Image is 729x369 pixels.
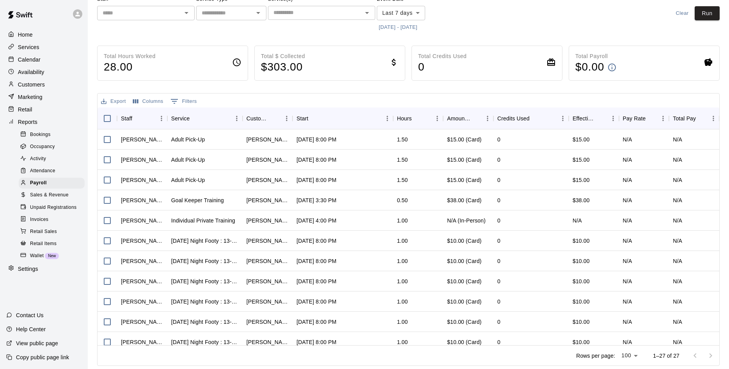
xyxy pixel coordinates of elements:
div: Credits Used [497,108,530,129]
div: 0 [497,156,500,164]
button: Sort [646,113,656,124]
div: Britney Ammermann [247,318,289,326]
div: N/A [623,136,632,143]
div: $10.00 (Card) [447,298,481,305]
div: 0 [497,136,500,143]
button: Sort [309,113,319,124]
button: Menu [431,113,443,124]
div: Emily Ober [121,338,163,346]
div: N/A [623,277,632,285]
div: 1.50 [397,176,408,184]
div: Friday Night Footy : 13-16 Year Olds [171,277,239,285]
div: Adult Pick-Up [171,176,205,184]
div: Total Pay [669,108,719,129]
div: jennifer Bianchi [247,196,289,204]
div: Retail Sales [19,226,85,237]
div: $38.00 [569,190,619,210]
div: Megan Lowry [247,298,289,305]
div: 0 [497,298,500,305]
div: Friday Night Footy : 13-16 Year Olds [171,237,239,245]
span: Sales & Revenue [30,191,69,199]
span: Retail Items [30,240,57,248]
p: Contact Us [16,311,44,319]
a: Bookings [19,129,88,141]
div: Calendar [6,54,82,65]
div: 1.00 [397,338,408,346]
a: Customers [6,79,82,90]
div: Aug 12, 2025, 4:00 PM [296,217,336,224]
p: Copy public page link [16,353,69,361]
div: Pay Rate [623,108,646,129]
div: Marketing [6,91,82,103]
span: Retail Sales [30,228,57,236]
p: Reports [18,118,37,126]
a: Payroll [19,177,88,189]
div: Aug 8, 2025, 8:00 PM [296,257,336,265]
div: Customer [247,108,270,129]
div: Credits Used [493,108,569,129]
div: Customer [243,108,293,129]
div: 0 [497,338,500,346]
p: Availability [18,68,44,76]
button: Menu [231,113,243,124]
button: Open [253,7,264,18]
button: Sort [132,113,143,124]
span: Occupancy [30,143,55,151]
div: $15.00 [569,129,619,150]
div: Attendance [19,166,85,177]
div: Amount Paid [447,108,471,129]
div: $10.00 [569,231,619,251]
p: 1–27 of 27 [653,352,679,360]
div: 1.00 [397,257,408,265]
div: N/A (In-Person) [447,217,486,224]
div: N/A [623,237,632,245]
div: $15.00 [569,170,619,190]
div: Effective Price [573,108,596,129]
button: Select columns [131,95,165,108]
div: 0 [497,277,500,285]
p: Services [18,43,39,51]
a: Unpaid Registrations [19,201,88,214]
button: Menu [557,113,569,124]
div: Service [167,108,243,129]
div: 1.00 [397,318,408,326]
div: 0 [497,217,500,224]
div: $15.00 (Card) [447,136,481,143]
div: $10.00 (Card) [447,237,481,245]
span: Attendance [30,167,55,175]
span: New [45,254,59,258]
div: Juan Pineda [247,176,289,184]
div: Home [6,29,82,41]
div: Emily Ober [121,257,163,265]
div: $10.00 (Card) [447,277,481,285]
div: Aug 8, 2025, 8:00 PM [296,318,336,326]
div: 1.50 [397,156,408,164]
div: N/A [673,338,682,346]
p: Total $ Collected [261,52,305,60]
h4: $ 303.00 [261,60,305,74]
div: Retail Items [19,238,85,249]
button: Sort [190,113,200,124]
div: Aug 8, 2025, 8:00 PM [296,338,336,346]
div: Emily Ober [121,156,163,164]
div: Aug 8, 2025, 8:00 PM [296,298,336,305]
button: Sort [596,113,607,124]
div: 0 [497,196,500,204]
div: 0.50 [397,196,408,204]
button: Sort [270,113,281,124]
div: Emily Ober [121,176,163,184]
div: Emily Ober [121,196,163,204]
h4: $ 0.00 [575,60,604,74]
div: 0 [497,318,500,326]
button: Menu [482,113,493,124]
div: 0 [497,176,500,184]
a: Availability [6,66,82,78]
div: Services [6,41,82,53]
div: Unpaid Registrations [19,202,85,213]
div: Friday Night Footy : 13-16 Year Olds [171,338,239,346]
div: Staff [117,108,167,129]
span: Unpaid Registrations [30,204,76,212]
div: Emily Ober [121,277,163,285]
div: $10.00 (Card) [447,257,481,265]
